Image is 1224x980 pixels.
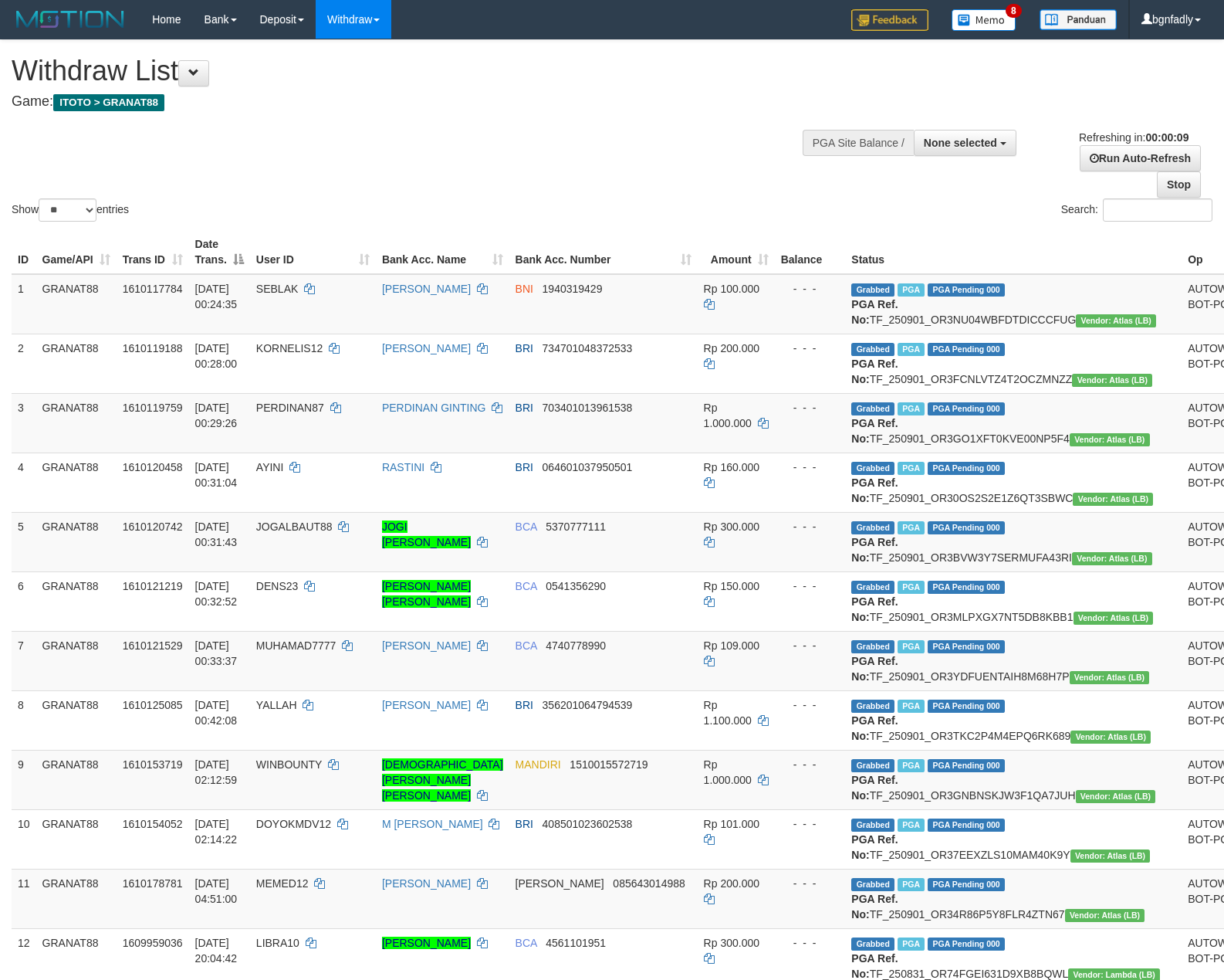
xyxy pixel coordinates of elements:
span: [PERSON_NAME] [516,877,604,890]
th: Date Trans.: activate to sort column descending [189,230,250,274]
td: TF_250901_OR3YDFUENTAIH8M68H7P [845,631,1182,690]
th: Bank Acc. Name: activate to sort column ascending [376,230,509,274]
span: PGA Pending [928,938,1005,951]
span: JOGALBAUT88 [256,521,333,533]
span: [DATE] 04:51:00 [195,877,238,905]
span: Marked by bgnabdullah [898,640,925,653]
div: - - - [781,757,840,772]
span: 1610121219 [123,580,183,592]
th: ID [12,230,36,274]
span: BCA [516,937,537,949]
span: [DATE] 00:32:52 [195,580,238,608]
b: PGA Ref. No: [851,536,898,564]
td: GRANAT88 [36,750,117,809]
span: [DATE] 02:12:59 [195,758,238,786]
span: PGA Pending [928,819,1005,832]
span: Grabbed [851,700,894,713]
label: Search: [1061,198,1212,222]
span: Copy 734701048372533 to clipboard [543,342,633,354]
h4: Game: [12,94,800,110]
td: 3 [12,393,36,453]
td: TF_250901_OR3GO1XFT0KVE00NP5F4 [845,393,1182,453]
a: [DEMOGRAPHIC_DATA][PERSON_NAME] [PERSON_NAME] [382,758,503,802]
td: TF_250901_OR34R86P5Y8FLR4ZTN67 [845,869,1182,928]
td: GRANAT88 [36,809,117,869]
span: 1610178781 [123,877,183,890]
span: Copy 1940319429 to clipboard [543,283,603,295]
span: 1610120458 [123,461,183,473]
div: - - - [781,519,840,534]
span: LIBRA10 [256,937,299,949]
span: PGA Pending [928,759,1005,772]
th: Game/API: activate to sort column ascending [36,230,117,274]
a: M [PERSON_NAME] [382,818,483,830]
span: [DATE] 00:29:26 [195,402,238,429]
th: Bank Acc. Number: activate to sort column ascending [509,230,698,274]
span: Grabbed [851,878,894,891]
td: TF_250901_OR3TKC2P4M4EPQ6RK689 [845,690,1182,750]
span: Rp 1.100.000 [704,699,752,727]
td: TF_250901_OR37EEXZLS10MAM40K9Y [845,809,1182,869]
span: 1610121529 [123,639,183,652]
td: GRANAT88 [36,690,117,750]
span: BCA [516,521,537,533]
button: None selected [914,130,1016,156]
span: Vendor URL: https://dashboard.q2checkout.com/secure [1070,731,1151,744]
span: KORNELIS12 [256,342,323,354]
img: Button%20Memo.svg [952,9,1016,31]
td: 1 [12,274,36,334]
td: 2 [12,334,36,393]
strong: 00:00:09 [1145,131,1188,144]
span: Grabbed [851,521,894,534]
span: Vendor URL: https://dashboard.q2checkout.com/secure [1076,790,1156,803]
img: Feedback.jpg [851,9,928,31]
td: 11 [12,869,36,928]
td: 5 [12,512,36,571]
select: Showentries [39,198,96,222]
b: PGA Ref. No: [851,952,898,980]
span: MUHAMAD7777 [256,639,336,652]
span: Marked by bgnabdullah [898,462,925,475]
a: RASTINI [382,461,424,473]
td: GRANAT88 [36,274,117,334]
b: PGA Ref. No: [851,774,898,802]
th: Status [845,230,1182,274]
span: Rp 1.000.000 [704,758,752,786]
span: Vendor URL: https://dashboard.q2checkout.com/secure [1065,909,1145,922]
td: GRANAT88 [36,631,117,690]
span: BNI [516,283,533,295]
span: Copy 085643014988 to clipboard [613,877,685,890]
td: 7 [12,631,36,690]
a: [PERSON_NAME] [382,877,471,890]
span: Marked by bgnabdullah [898,521,925,534]
span: Copy 1510015572719 to clipboard [570,758,648,771]
th: Balance [775,230,846,274]
td: GRANAT88 [36,869,117,928]
span: Grabbed [851,759,894,772]
div: - - - [781,281,840,297]
span: Vendor URL: https://dashboard.q2checkout.com/secure [1074,612,1154,625]
td: TF_250901_OR3BVW3Y7SERMUFA43RI [845,512,1182,571]
span: PGA Pending [928,402,1005,415]
span: Grabbed [851,938,894,951]
span: Marked by bgnabdullah [898,402,925,415]
span: Copy 356201064794539 to clipboard [543,699,633,711]
div: - - - [781,935,840,951]
span: [DATE] 00:28:00 [195,342,238,370]
span: PGA Pending [928,878,1005,891]
span: Rp 109.000 [704,639,759,652]
span: PGA Pending [928,283,1005,297]
a: [PERSON_NAME] [382,937,471,949]
span: [DATE] 00:42:08 [195,699,238,727]
span: Vendor URL: https://dashboard.q2checkout.com/secure [1070,849,1151,863]
span: BRI [516,402,533,414]
div: - - - [781,578,840,594]
td: TF_250901_OR3GNBNSKJW3F1QA7JUH [845,750,1182,809]
span: Rp 300.000 [704,521,759,533]
b: PGA Ref. No: [851,833,898,861]
img: MOTION_logo.png [12,8,129,31]
span: 1610120742 [123,521,183,533]
b: PGA Ref. No: [851,417,898,445]
td: 9 [12,750,36,809]
span: PGA Pending [928,521,1005,534]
